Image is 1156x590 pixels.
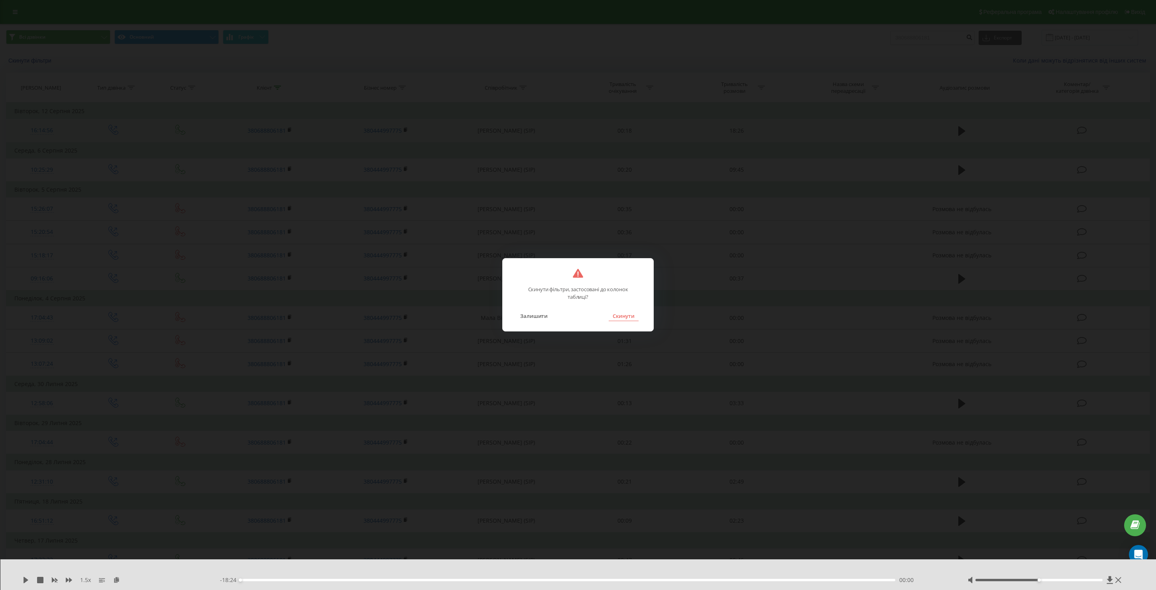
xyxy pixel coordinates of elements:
span: - 18:24 [220,576,240,584]
button: Скинути [609,311,639,321]
span: 1.5 x [80,576,91,584]
span: 00:00 [899,576,914,584]
div: Accessibility label [1038,578,1041,582]
div: Accessibility label [239,578,242,582]
p: Скинути фільтри, застосовані до колонок таблиці? [524,278,632,301]
button: Залишити [516,311,552,321]
div: Open Intercom Messenger [1129,545,1148,564]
